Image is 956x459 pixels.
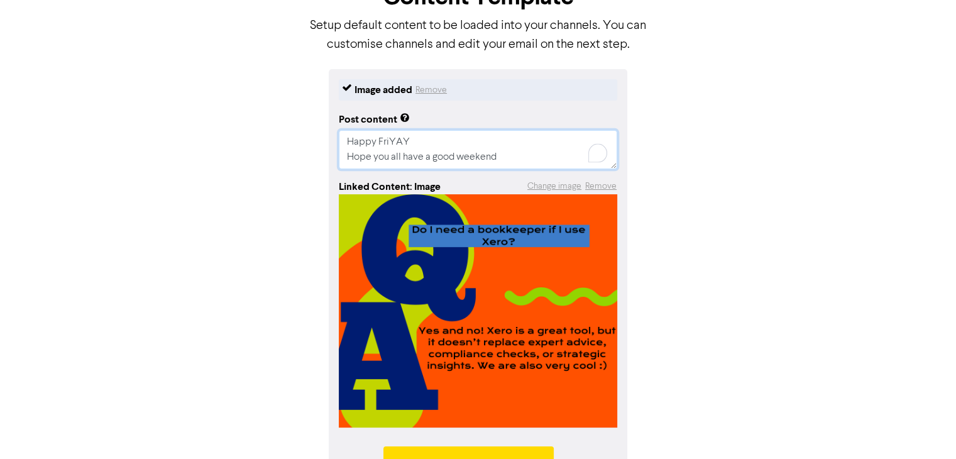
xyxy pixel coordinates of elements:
iframe: Chat Widget [893,399,956,459]
textarea: To enrich screen reader interactions, please activate Accessibility in Grammarly extension settings [339,130,617,169]
div: Post content [339,112,410,127]
button: Remove [585,179,617,194]
button: Change image [527,179,582,194]
div: Image added [354,82,412,97]
button: Remove [415,82,448,97]
p: Setup default content to be loaded into your channels. You can customise channels and edit your e... [309,16,648,54]
div: Linked Content: Image [339,179,441,194]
